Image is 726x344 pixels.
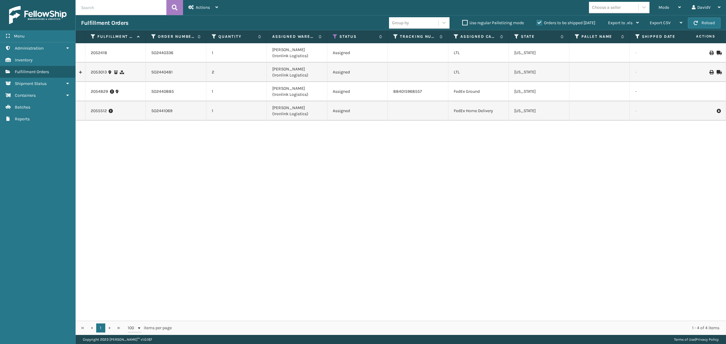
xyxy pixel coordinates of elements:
label: Use regular Palletizing mode [462,20,524,25]
label: Assigned Warehouse [272,34,316,39]
td: 1 [206,82,267,101]
div: Choose a seller [592,4,621,11]
p: Copyright 2023 [PERSON_NAME]™ v 1.0.187 [83,335,152,344]
label: Status [339,34,376,39]
td: - [630,63,690,82]
label: Pallet Name [581,34,618,39]
span: Shipment Status [15,81,47,86]
i: Pull Label [717,108,720,114]
span: items per page [128,323,172,333]
a: 2054829 [91,89,108,95]
td: [US_STATE] [509,43,569,63]
a: 884015968557 [393,89,422,94]
span: Mode [659,5,669,10]
div: | [674,335,719,344]
label: Quantity [218,34,255,39]
button: Reload [688,18,721,28]
td: LTL [448,63,509,82]
label: Fulfillment Order Id [97,34,134,39]
label: Order Number [158,34,195,39]
td: [PERSON_NAME] (Ironlink Logistics) [267,101,327,121]
span: Batches [15,105,30,110]
img: logo [9,6,67,24]
span: Actions [196,5,210,10]
td: Assigned [327,43,388,63]
td: - [630,43,690,63]
td: SO2441069 [146,101,206,121]
span: Menu [14,34,25,39]
span: Fulfillment Orders [15,69,49,74]
td: FedEx Home Delivery [448,101,509,121]
span: Reports [15,116,30,122]
label: Shipped Date [642,34,679,39]
td: 1 [206,101,267,121]
label: State [521,34,558,39]
td: LTL [448,43,509,63]
td: [PERSON_NAME] (Ironlink Logistics) [267,43,327,63]
label: Assigned Carrier Service [460,34,497,39]
td: [US_STATE] [509,82,569,101]
td: SO2440336 [146,43,206,63]
td: [PERSON_NAME] (Ironlink Logistics) [267,63,327,82]
td: [US_STATE] [509,63,569,82]
a: 2053013 [91,69,107,75]
h3: Fulfillment Orders [81,19,128,27]
a: 2055512 [91,108,107,114]
i: Mark as Shipped [717,51,720,55]
td: - [630,101,690,121]
div: 1 - 4 of 4 items [180,325,719,331]
td: Assigned [327,82,388,101]
label: Orders to be shipped [DATE] [537,20,595,25]
i: Mark as Shipped [717,70,720,74]
a: Terms of Use [674,337,695,342]
a: 2052418 [91,50,107,56]
td: [US_STATE] [509,101,569,121]
td: Assigned [327,63,388,82]
span: Export to .xls [608,20,633,25]
span: Inventory [15,57,33,63]
td: 2 [206,63,267,82]
span: 100 [128,325,137,331]
td: 1 [206,43,267,63]
div: Group by [392,20,409,26]
i: Print BOL [709,70,713,74]
a: Privacy Policy [696,337,719,342]
i: Print BOL [709,51,713,55]
td: Assigned [327,101,388,121]
td: SO2440885 [146,82,206,101]
span: Export CSV [650,20,671,25]
label: Tracking Number [400,34,437,39]
span: Containers [15,93,36,98]
a: 1 [96,323,105,333]
td: SO2440481 [146,63,206,82]
span: Actions [677,31,719,41]
span: Administration [15,46,44,51]
td: - [630,82,690,101]
td: [PERSON_NAME] (Ironlink Logistics) [267,82,327,101]
td: FedEx Ground [448,82,509,101]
